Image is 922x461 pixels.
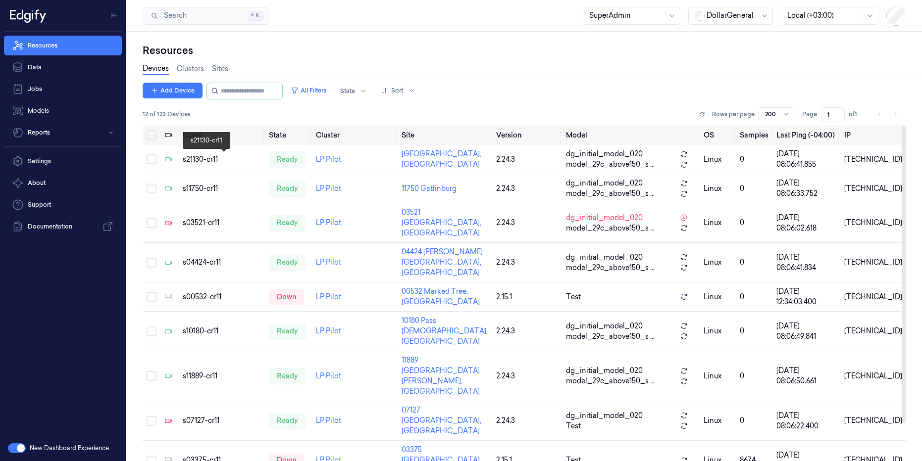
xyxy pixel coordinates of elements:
a: Settings [4,151,122,171]
p: linux [704,415,732,426]
button: All Filters [287,83,330,98]
p: linux [704,257,732,268]
div: s10180-cr11 [183,326,261,336]
div: s11889-cr11 [183,371,261,381]
a: LP Pilot [316,218,341,227]
th: Last Ping (-04:00) [772,125,840,145]
button: Select row [147,326,156,336]
a: Devices [143,63,169,75]
div: [TECHNICAL_ID] [844,292,902,302]
div: s21130-cr11 [183,154,261,165]
th: Name [179,125,265,145]
div: 2.24.3 [496,154,558,165]
span: dg_initial_model_020 [566,411,643,421]
a: Clusters [177,64,204,74]
th: Samples [736,125,772,145]
a: 10180 Pass [DEMOGRAPHIC_DATA], [GEOGRAPHIC_DATA] [402,316,488,346]
span: dg_initial_model_020 [566,321,643,331]
a: LP Pilot [316,184,341,193]
div: 0 [740,184,768,194]
div: ready [269,413,306,429]
div: ready [269,323,306,339]
button: Select row [147,154,156,164]
button: Search⌘K [143,7,269,25]
div: 2.24.3 [496,371,558,381]
div: 0 [740,415,768,426]
span: 12 of 123 Devices [143,110,191,119]
button: Select row [147,218,156,228]
a: Support [4,195,122,215]
span: model_29c_above150_s ... [566,376,655,386]
div: [DATE] 08:06:49.841 [776,321,836,342]
a: 07127 [GEOGRAPHIC_DATA], [GEOGRAPHIC_DATA] [402,406,481,435]
div: [DATE] 08:06:02.618 [776,213,836,233]
div: [TECHNICAL_ID] [844,154,902,165]
div: 0 [740,292,768,302]
div: ready [269,151,306,167]
div: s07127-cr11 [183,415,261,426]
div: Resources [143,44,906,57]
a: LP Pilot [316,326,341,335]
span: dg_initial_model_020 [566,366,643,376]
th: Model [562,125,700,145]
a: Documentation [4,217,122,236]
p: linux [704,371,732,381]
div: ready [269,215,306,231]
th: Site [398,125,492,145]
div: s00532-cr11 [183,292,261,302]
button: About [4,173,122,193]
th: State [265,125,312,145]
a: [GEOGRAPHIC_DATA], [GEOGRAPHIC_DATA] [402,149,481,169]
p: linux [704,292,732,302]
span: dg_initial_model_020 [566,252,643,263]
div: 0 [740,154,768,165]
a: 04424 [PERSON_NAME][GEOGRAPHIC_DATA], [GEOGRAPHIC_DATA] [402,247,483,277]
span: dg_initial_model_020 [566,178,643,188]
a: 00532 Marked Tree, [GEOGRAPHIC_DATA] [402,287,480,306]
div: [DATE] 08:06:50.661 [776,366,836,386]
a: LP Pilot [316,155,341,164]
a: Jobs [4,79,122,99]
div: ready [269,255,306,271]
div: [DATE] 12:34:03.400 [776,286,836,307]
div: down [269,289,304,305]
th: IP [840,125,906,145]
div: 2.24.3 [496,415,558,426]
div: [TECHNICAL_ID] [844,184,902,194]
button: Toggle Navigation [106,7,122,23]
a: Models [4,101,122,121]
span: model_29c_above150_s ... [566,331,655,342]
span: of 1 [849,110,865,119]
span: Test [566,292,581,302]
a: LP Pilot [316,258,341,267]
span: dg_initial_model_020 [566,213,643,223]
span: model_29c_above150_s ... [566,223,655,233]
a: 11889 [GEOGRAPHIC_DATA][PERSON_NAME], [GEOGRAPHIC_DATA] [402,356,480,396]
div: [DATE] 08:06:41.834 [776,252,836,273]
div: [TECHNICAL_ID] [844,371,902,381]
span: model_29c_above150_s ... [566,188,655,199]
div: s04424-cr11 [183,257,261,268]
div: [DATE] 08:06:22.400 [776,411,836,431]
div: 2.24.3 [496,184,558,194]
button: Select row [147,292,156,302]
span: Test [566,421,581,431]
p: linux [704,184,732,194]
a: Resources [4,36,122,55]
nav: pagination [872,107,902,121]
div: s11750-cr11 [183,184,261,194]
a: LP Pilot [316,371,341,380]
button: Select all [147,130,156,140]
p: linux [704,326,732,336]
div: 2.24.3 [496,257,558,268]
span: model_29c_above150_s ... [566,263,655,273]
button: Select row [147,184,156,193]
a: 11750 Gatlinburg [402,184,457,193]
div: 0 [740,218,768,228]
span: Search [160,10,187,21]
div: [DATE] 08:06:41.855 [776,149,836,170]
div: ready [269,368,306,384]
span: dg_initial_model_020 [566,149,643,159]
div: 0 [740,326,768,336]
button: Add Device [143,83,203,98]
